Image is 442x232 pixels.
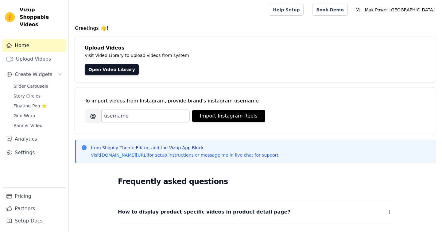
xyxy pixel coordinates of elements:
button: How to display product specific videos in product detail page? [118,208,393,216]
a: Grid Wrap [10,111,66,120]
span: Vizup Shoppable Videos [20,6,64,28]
a: Home [2,39,66,52]
img: Vizup [5,12,15,22]
p: Visit for setup instructions or message me in live chat for support. [91,152,280,158]
a: Settings [2,146,66,159]
span: How to display product specific videos in product detail page? [118,208,290,216]
span: @ [85,110,101,122]
button: M Mak Power [GEOGRAPHIC_DATA] [353,4,437,15]
p: Mak Power [GEOGRAPHIC_DATA] [363,4,437,15]
span: Floating-Pop ⭐ [14,103,47,109]
a: Slider Carousels [10,82,66,90]
text: M [355,7,360,13]
button: Import Instagram Reels [192,110,265,122]
a: Analytics [2,133,66,145]
a: Upload Videos [2,53,66,65]
span: Create Widgets [15,71,52,78]
p: from Shopify Theme Editor, add the Vizup App Block [91,145,280,151]
span: Banner Video [14,122,42,129]
h4: Upload Videos [85,44,426,52]
h4: Greetings 👋! [75,25,436,32]
a: Help Setup [269,4,304,16]
a: Setup Docs [2,215,66,227]
div: To import videos from Instagram, provide brand's instagram username [85,97,426,105]
a: [DOMAIN_NAME][URL] [100,153,148,158]
span: Grid Wrap [14,113,35,119]
a: Book Demo [312,4,347,16]
a: Floating-Pop ⭐ [10,102,66,110]
a: Open Video Library [85,64,139,75]
input: username [101,110,190,122]
a: Pricing [2,190,66,202]
span: Story Circles [14,93,41,99]
button: Create Widgets [2,68,66,81]
span: Slider Carousels [14,83,48,89]
a: Partners [2,202,66,215]
h2: Frequently asked questions [118,175,393,188]
a: Banner Video [10,121,66,130]
p: Visit Video Library to upload videos from system [85,52,360,59]
a: Story Circles [10,92,66,100]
